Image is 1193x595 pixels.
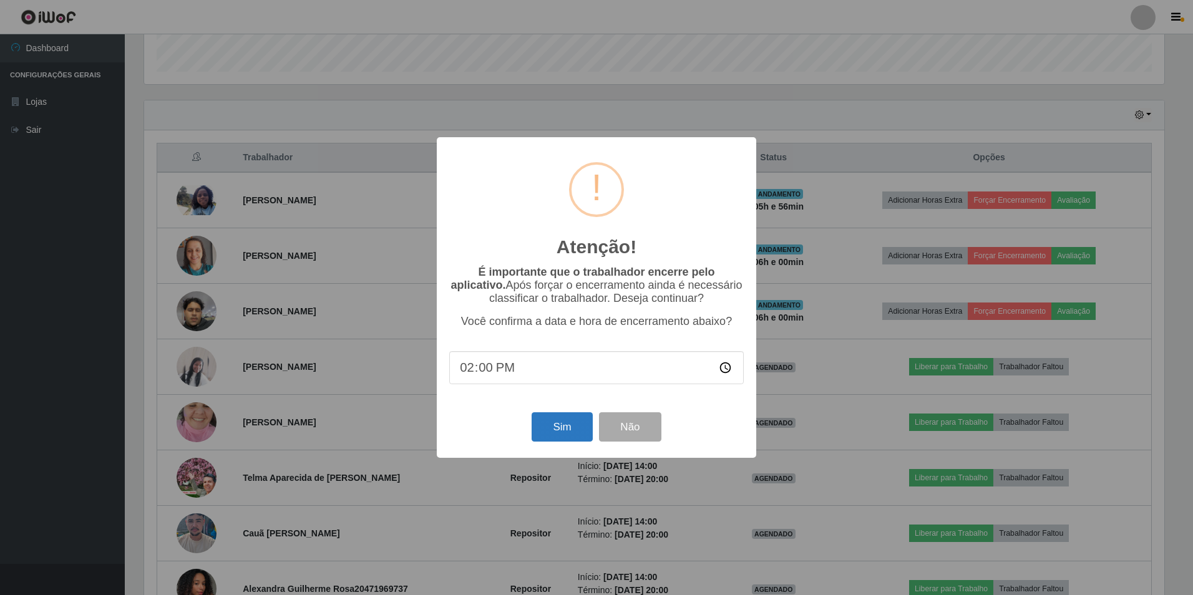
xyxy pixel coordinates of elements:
[557,236,636,258] h2: Atenção!
[449,266,744,305] p: Após forçar o encerramento ainda é necessário classificar o trabalhador. Deseja continuar?
[599,412,661,442] button: Não
[449,315,744,328] p: Você confirma a data e hora de encerramento abaixo?
[450,266,714,291] b: É importante que o trabalhador encerre pelo aplicativo.
[532,412,592,442] button: Sim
